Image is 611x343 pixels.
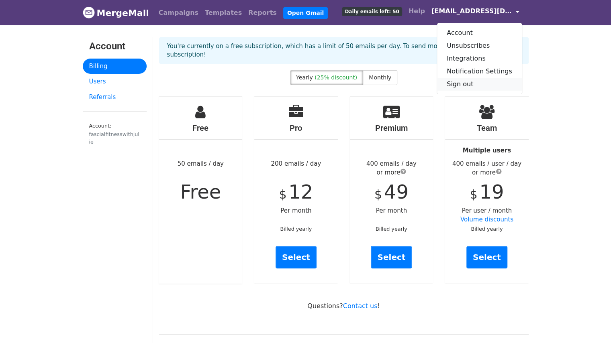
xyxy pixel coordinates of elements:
[463,147,511,154] strong: Multiple users
[437,52,522,65] a: Integrations
[369,74,391,81] span: Monthly
[315,74,357,81] span: (25% discount)
[83,6,95,18] img: MergeMail logo
[571,304,611,343] iframe: Chat Widget
[384,181,409,203] span: 49
[339,3,405,19] a: Daily emails left: 50
[437,23,522,94] div: [EMAIL_ADDRESS][DOMAIN_NAME]
[371,246,412,268] a: Select
[83,89,147,105] a: Referrals
[288,181,313,203] span: 12
[254,97,338,283] div: 200 emails / day Per month
[350,159,433,177] div: 400 emails / day or more
[89,123,140,146] small: Account:
[159,97,243,284] div: 50 emails / day
[374,187,382,201] span: $
[89,130,140,146] div: fascialfitnesswithjulie
[428,3,522,22] a: [EMAIL_ADDRESS][DOMAIN_NAME]
[283,7,328,19] a: Open Gmail
[89,41,140,52] h3: Account
[350,123,433,133] h4: Premium
[342,7,402,16] span: Daily emails left: 50
[279,187,286,201] span: $
[83,74,147,89] a: Users
[343,302,378,310] a: Contact us
[350,97,433,283] div: Per month
[83,59,147,74] a: Billing
[280,226,312,232] small: Billed yearly
[445,97,529,283] div: Per user / month
[276,246,317,268] a: Select
[202,5,245,21] a: Templates
[167,42,521,59] p: You're currently on a free subscription, which has a limit of 50 emails per day. To send more ema...
[431,6,512,16] span: [EMAIL_ADDRESS][DOMAIN_NAME]
[437,26,522,39] a: Account
[376,226,407,232] small: Billed yearly
[159,302,529,310] p: Questions? !
[470,187,477,201] span: $
[437,39,522,52] a: Unsubscribes
[437,65,522,78] a: Notification Settings
[479,181,504,203] span: 19
[405,3,428,19] a: Help
[254,123,338,133] h4: Pro
[445,159,529,177] div: 400 emails / user / day or more
[245,5,280,21] a: Reports
[437,78,522,91] a: Sign out
[180,181,221,203] span: Free
[296,74,313,81] span: Yearly
[466,246,507,268] a: Select
[155,5,202,21] a: Campaigns
[460,216,513,223] a: Volume discounts
[83,4,149,21] a: MergeMail
[159,123,243,133] h4: Free
[471,226,503,232] small: Billed yearly
[445,123,529,133] h4: Team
